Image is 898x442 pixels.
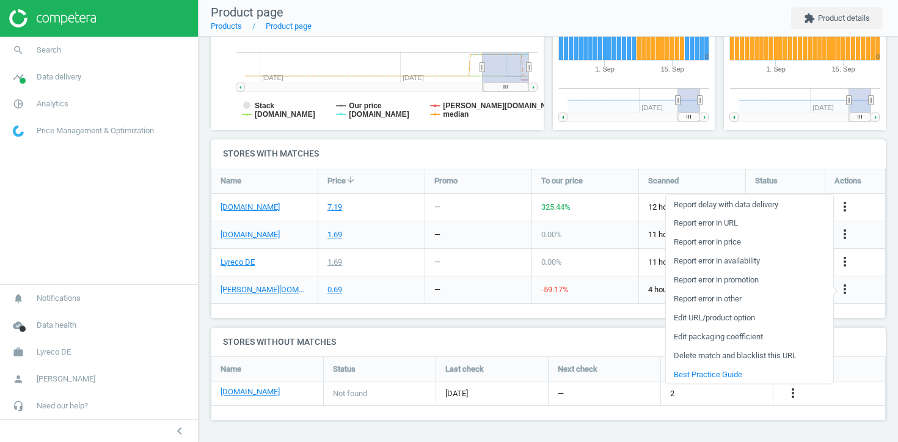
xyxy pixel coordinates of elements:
tspan: Stack [255,101,274,110]
span: Price Management & Optimization [37,125,154,136]
span: Promo [434,175,458,186]
span: To our price [541,175,583,186]
i: headset_mic [7,394,30,418]
span: [DATE] [445,388,539,399]
div: 7.19 [327,202,342,213]
span: — [558,388,564,399]
i: chevron_left [172,424,187,438]
span: Status [333,364,356,375]
span: Name [221,175,241,186]
i: more_vert [838,227,852,241]
h4: Stores without matches [211,328,886,356]
a: Products [211,21,242,31]
span: Price [327,175,346,186]
a: Report error in promotion [666,270,833,289]
i: extension [804,13,815,24]
tspan: 15. Sep [661,65,684,73]
a: Report delay with data delivery [666,195,833,214]
a: Report error in availability [666,251,833,270]
span: Actions [834,175,861,186]
a: Best Practice Guide [666,365,833,384]
i: notifications [7,287,30,310]
a: [DOMAIN_NAME] [221,386,280,397]
span: Analytics [37,98,68,109]
a: Lyreco DE [221,257,255,268]
img: ajHJNr6hYgQAAAAASUVORK5CYII= [9,9,96,28]
span: Next check [558,364,597,375]
div: 0.69 [327,284,342,295]
button: extensionProduct details [791,7,883,29]
div: — [434,284,440,295]
i: work [7,341,30,364]
a: [DOMAIN_NAME] [221,229,280,240]
i: pie_chart_outlined [7,92,30,116]
span: Last check [445,364,484,375]
tspan: median [443,110,469,119]
i: person [7,367,30,391]
tspan: Our price [349,101,382,110]
i: timeline [7,65,30,89]
img: wGWNvw8QSZomAAAAABJRU5ErkJggg== [13,125,24,137]
span: Lyreco DE [37,347,71,358]
a: [DOMAIN_NAME] [221,202,280,213]
span: 4 hours ago [648,284,736,295]
a: Report error in price [666,232,833,251]
a: Product page [266,21,312,31]
span: 325.44 % [541,202,571,212]
span: Notifications [37,293,81,304]
a: Report error in other [666,289,833,308]
span: Search [37,45,61,56]
span: Data health [37,320,76,331]
button: more_vert [838,199,852,215]
span: [PERSON_NAME] [37,374,95,385]
span: 11 hours ago [648,229,736,240]
i: more_vert [838,254,852,269]
tspan: 15. Sep [832,65,855,73]
span: 0.00 % [541,230,562,239]
tspan: [PERSON_NAME][DOMAIN_NAME] [443,101,564,110]
div: 1.69 [327,257,342,268]
span: Product page [211,5,283,20]
text: 0 [876,53,880,60]
i: cloud_done [7,314,30,337]
a: Edit packaging coefficient [666,327,833,346]
tspan: 1. Sep [766,65,786,73]
span: Status [755,175,778,186]
button: more_vert [838,227,852,243]
tspan: 1. Sep [595,65,615,73]
i: search [7,39,30,62]
div: 1.69 [327,229,342,240]
tspan: [DOMAIN_NAME] [255,110,315,119]
i: more_vert [838,282,852,297]
button: more_vert [786,386,800,402]
a: Report error in URL [666,213,833,232]
a: [PERSON_NAME][DOMAIN_NAME] [221,284,308,295]
div: — [434,257,440,268]
a: Delete match and blacklist this URL [666,346,833,365]
span: Scanned [648,175,679,186]
span: 12 hours ago [648,202,736,213]
span: -59.17 % [541,285,569,294]
button: chevron_left [164,423,195,439]
span: Need our help? [37,400,88,411]
span: Data delivery [37,72,81,83]
span: Name [221,364,241,375]
div: — [434,229,440,240]
span: 0.00 % [541,257,562,267]
span: Not found [333,388,367,399]
i: arrow_downward [346,175,356,185]
i: more_vert [786,386,800,400]
i: more_vert [838,199,852,214]
h4: Stores with matches [211,139,886,168]
span: 11 hours ago [648,257,736,268]
span: 2 [670,388,674,399]
tspan: [DOMAIN_NAME] [349,110,409,119]
button: more_vert [838,282,852,298]
text: 0 [705,53,709,60]
button: more_vert [838,254,852,270]
a: Edit URL/product option [666,308,833,327]
div: — [434,202,440,213]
